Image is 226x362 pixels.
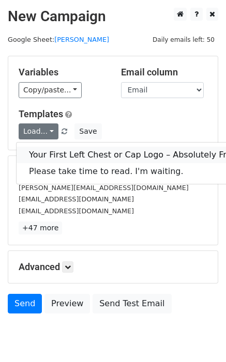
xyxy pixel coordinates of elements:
small: [EMAIL_ADDRESS][DOMAIN_NAME] [19,207,134,215]
h2: New Campaign [8,8,218,25]
a: Templates [19,108,63,119]
h5: Email column [121,67,208,78]
small: [EMAIL_ADDRESS][DOMAIN_NAME] [19,195,134,203]
a: Send [8,294,42,313]
small: Google Sheet: [8,36,109,43]
h5: Advanced [19,261,207,273]
a: Load... [19,123,58,139]
a: Daily emails left: 50 [149,36,218,43]
a: [PERSON_NAME] [54,36,109,43]
a: Preview [44,294,90,313]
iframe: Chat Widget [174,312,226,362]
a: +47 more [19,222,62,234]
a: Copy/paste... [19,82,82,98]
small: [PERSON_NAME][EMAIL_ADDRESS][DOMAIN_NAME] [19,184,189,192]
a: Send Test Email [93,294,171,313]
button: Save [74,123,101,139]
h5: Variables [19,67,106,78]
span: Daily emails left: 50 [149,34,218,45]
